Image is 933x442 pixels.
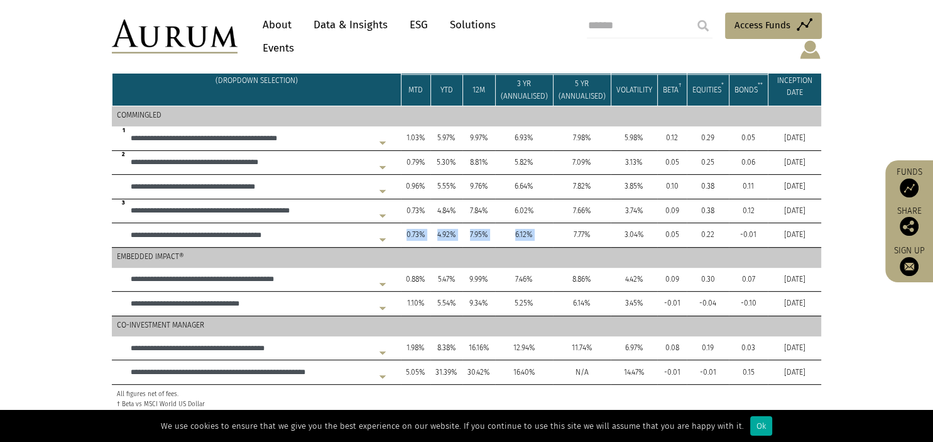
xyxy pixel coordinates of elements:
[430,268,462,292] td: 5.47%
[687,126,729,150] td: 0.29
[462,126,495,150] td: 9.97%
[553,175,611,199] td: 7.82%
[729,360,768,385] td: 0.15
[495,175,553,199] td: 6.64%
[611,150,657,175] td: 3.13%
[553,126,611,150] td: 7.98%
[611,199,657,223] td: 3.74%
[611,336,657,360] td: 6.97%
[122,199,125,206] sup: 3
[553,75,611,106] td: 5 YR (ANNUALISED)
[657,336,687,360] td: 0.08
[495,336,553,360] td: 12.94%
[495,150,553,175] td: 5.82%
[462,199,495,223] td: 7.84%
[401,336,430,360] td: 1.98%
[657,126,687,150] td: 0.12
[687,336,729,360] td: 0.19
[553,150,611,175] td: 7.09%
[430,199,462,223] td: 4.84%
[430,75,462,106] td: YTD
[687,292,729,316] td: -0.04
[401,126,430,150] td: 1.03%
[553,336,611,360] td: 11.74%
[430,175,462,199] td: 5.55%
[462,336,495,360] td: 16.16%
[729,150,768,175] td: 0.06
[462,175,495,199] td: 9.76%
[462,360,495,385] td: 30.42%
[729,292,768,316] td: -0.10
[687,268,729,292] td: 0.30
[768,44,821,106] td: MASTER/SUB FUND INCEPTION DATE
[729,268,768,292] td: 0.07
[430,336,462,360] td: 8.38%
[112,106,821,126] td: COMMINGLED
[462,223,495,248] td: 7.95%
[729,175,768,199] td: 0.11
[687,150,729,175] td: 0.25
[900,179,919,197] img: Access Funds
[768,199,821,223] td: [DATE]
[444,13,502,36] a: Solutions
[657,223,687,248] td: 0.05
[495,199,553,223] td: 6.02%
[122,151,125,157] sup: 2
[401,360,430,385] td: 5.05%
[430,150,462,175] td: 5.30%
[553,223,611,248] td: 7.77%
[401,150,430,175] td: 0.79%
[462,75,495,106] td: 12M
[430,292,462,316] td: 5.54%
[553,292,611,316] td: 6.14%
[112,44,401,106] td: FUND CLASSES (DROPDOWN SELECTION)
[657,75,687,106] td: BETA
[123,127,125,133] sup: 1
[401,175,430,199] td: 0.96%
[729,223,768,248] td: -0.01
[729,126,768,150] td: 0.05
[690,13,716,38] input: Submit
[462,292,495,316] td: 9.34%
[495,75,553,106] td: 3 YR (ANNUALISED)
[401,199,430,223] td: 0.73%
[768,268,821,292] td: [DATE]
[495,126,553,150] td: 6.93%
[611,292,657,316] td: 3.45%
[256,36,294,60] a: Events
[657,175,687,199] td: 0.10
[687,75,729,106] td: EQUITIES
[112,316,821,336] td: CO-INVESTMENT MANAGER
[307,13,394,36] a: Data & Insights
[729,75,768,106] td: BONDS
[687,175,729,199] td: 0.38
[768,223,821,248] td: [DATE]
[768,126,821,150] td: [DATE]
[750,416,772,436] div: Ok
[256,13,298,36] a: About
[892,245,927,276] a: Sign up
[403,13,434,36] a: ESG
[900,257,919,276] img: Sign up to our newsletter
[657,268,687,292] td: 0.09
[657,150,687,175] td: 0.05
[401,268,430,292] td: 0.88%
[611,126,657,150] td: 5.98%
[687,360,729,385] td: -0.01
[768,336,821,360] td: [DATE]
[553,360,611,385] td: N/A
[768,360,821,385] td: [DATE]
[729,199,768,223] td: 0.12
[401,223,430,248] td: 0.73%
[687,199,729,223] td: 0.38
[900,217,919,236] img: Share this post
[768,175,821,199] td: [DATE]
[462,150,495,175] td: 8.81%
[679,82,682,88] sup: †
[112,247,821,268] td: EMBEDDED IMPACT®
[657,292,687,316] td: -0.01
[657,360,687,385] td: -0.01
[553,268,611,292] td: 8.86%
[768,150,821,175] td: [DATE]
[611,175,657,199] td: 3.85%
